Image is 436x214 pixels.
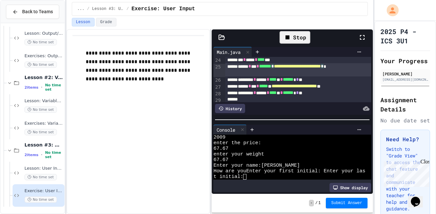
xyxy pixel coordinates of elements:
[213,135,225,140] span: 2009
[213,140,261,146] span: enter the price:
[213,151,264,157] span: enter your weight
[92,6,124,12] span: Lesson #3: User Input
[215,104,245,113] div: History
[213,157,228,163] span: 67.67
[380,56,430,65] h2: Your Progress
[213,47,252,57] div: Main.java
[45,83,63,92] span: No time set
[96,18,116,26] button: Grade
[87,6,89,12] span: /
[24,129,57,135] span: No time set
[24,39,57,45] span: No time set
[213,168,365,174] span: How are youEnter your first initial: Enter your las
[380,3,400,18] div: My Account
[380,27,430,45] h1: 2025 P4 - ICS 3U1
[24,53,63,59] span: Exercises: Output/Output Formatting
[213,64,222,77] div: 25
[318,200,321,206] span: 1
[72,18,95,26] button: Lesson
[280,31,310,44] div: Stop
[408,188,429,207] iframe: chat widget
[24,196,57,203] span: No time set
[24,85,38,90] span: 2 items
[331,200,362,206] span: Submit Answer
[213,125,247,135] div: Console
[382,71,428,77] div: [PERSON_NAME]
[41,152,42,157] span: •
[24,98,63,104] span: Lesson: Variables & Data Types
[24,121,63,126] span: Exercises: Variables & Data Types
[24,188,63,194] span: Exercise: User Input
[24,74,63,80] span: Lesson #2: Variables & Data Types
[213,91,222,97] div: 28
[24,166,63,171] span: Lesson: User Input
[382,77,428,82] div: [EMAIL_ADDRESS][DOMAIN_NAME]
[24,142,63,148] span: Lesson #3: User Input
[386,135,424,143] h3: Need Help?
[386,146,424,212] p: Switch to "Grade View" to access the chat feature and communicate with your teacher for help and ...
[213,77,222,84] div: 26
[24,174,57,180] span: No time set
[24,31,63,36] span: Lesson: Output/Output Formatting
[309,200,314,206] span: -
[213,97,222,104] div: 29
[329,183,371,192] div: Show display
[381,159,429,187] iframe: chat widget
[77,6,85,12] span: ...
[213,174,243,180] span: t initial:
[22,8,53,15] span: Back to Teams
[3,3,46,42] div: Chat with us now!Close
[24,62,57,68] span: No time set
[380,116,430,124] div: No due date set
[213,146,228,151] span: 67.67
[24,107,57,113] span: No time set
[213,163,300,168] span: Enter your name:[PERSON_NAME]
[213,126,239,133] div: Console
[45,150,63,159] span: No time set
[380,95,430,114] h2: Assignment Details
[6,5,59,19] button: Back to Teams
[326,198,368,208] button: Submit Answer
[132,5,195,13] span: Exercise: User Input
[41,85,42,90] span: •
[213,84,222,91] div: 27
[315,200,318,206] span: /
[213,57,222,64] div: 24
[213,49,244,56] div: Main.java
[24,153,38,157] span: 2 items
[126,6,129,12] span: /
